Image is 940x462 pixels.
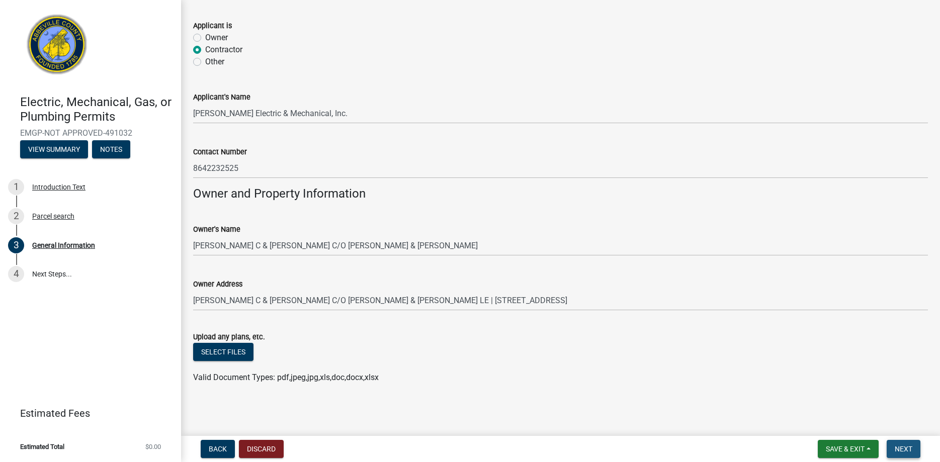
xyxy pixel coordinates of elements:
span: Valid Document Types: pdf,jpeg,jpg,xls,doc,docx,xlsx [193,373,379,382]
div: General Information [32,242,95,249]
span: $0.00 [145,443,161,450]
label: Contractor [205,44,242,56]
button: Back [201,440,235,458]
wm-modal-confirm: Notes [92,146,130,154]
label: Applicant is [193,23,232,30]
div: 2 [8,208,24,224]
button: Select files [193,343,253,361]
span: Estimated Total [20,443,64,450]
span: Save & Exit [826,445,865,453]
span: EMGP-NOT APPROVED-491032 [20,128,161,138]
div: 4 [8,266,24,282]
label: Owner Address [193,281,242,288]
button: View Summary [20,140,88,158]
h4: Owner and Property Information [193,187,928,201]
div: 1 [8,179,24,195]
div: 3 [8,237,24,253]
div: Parcel search [32,213,74,220]
button: Discard [239,440,284,458]
span: Back [209,445,227,453]
button: Save & Exit [818,440,879,458]
a: Estimated Fees [8,403,165,423]
wm-modal-confirm: Summary [20,146,88,154]
button: Notes [92,140,130,158]
h4: Electric, Mechanical, Gas, or Plumbing Permits [20,95,173,124]
label: Owner [205,32,228,44]
span: Next [895,445,912,453]
label: Upload any plans, etc. [193,334,265,341]
img: Abbeville County, South Carolina [20,11,94,84]
label: Owner's Name [193,226,240,233]
div: Introduction Text [32,183,86,191]
label: Applicant's Name [193,94,250,101]
button: Next [887,440,920,458]
label: Contact Number [193,149,247,156]
label: Other [205,56,224,68]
